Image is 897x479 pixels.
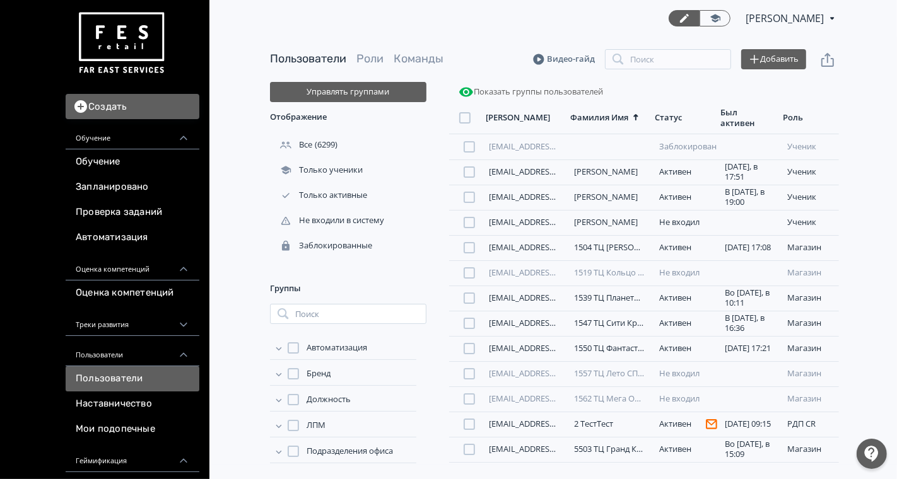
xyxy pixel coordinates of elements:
[659,268,712,278] div: Не входил
[787,369,834,379] div: Магазин
[66,280,199,306] a: Оценка компетенций
[725,288,778,308] div: Во [DATE], в 10:11
[66,336,199,366] div: Пользователи
[270,190,370,201] div: Только активные
[489,292,622,303] a: [EMAIL_ADDRESS][DOMAIN_NAME]
[66,149,199,175] a: Обучение
[787,167,834,177] div: ученик
[270,52,346,66] a: Пользователи
[655,112,683,123] div: Статус
[574,342,745,354] a: 1550 ТЦ Фантастика [GEOGRAPHIC_DATA] RE
[270,240,375,251] div: Заблокированные
[787,394,834,404] div: Магазин
[533,53,595,66] a: Видео-гайд
[394,52,443,66] a: Команды
[659,369,712,379] div: Не входил
[725,243,778,253] div: [DATE] 17:08
[270,82,426,102] button: Управлять группами
[307,419,325,432] span: ЛПМ
[574,367,654,379] a: 1557 ТЦ Лето СПб RE
[570,112,628,123] div: Фамилия Имя
[489,342,622,354] a: [EMAIL_ADDRESS][DOMAIN_NAME]
[307,445,393,458] span: Подразделения офиса
[659,243,712,253] div: Активен
[66,417,199,442] a: Мои подопечные
[66,366,199,391] a: Пользователи
[66,225,199,250] a: Автоматизация
[659,217,712,228] div: Не входил
[270,164,365,176] div: Только ученики
[66,391,199,417] a: Наставничество
[66,200,199,225] a: Проверка заданий
[659,394,712,404] div: Не входил
[489,241,622,253] a: [EMAIL_ADDRESS][DOMAIN_NAME]
[574,166,638,177] a: [PERSON_NAME]
[489,393,622,404] a: [EMAIL_ADDRESS][DOMAIN_NAME]
[659,343,712,354] div: Активен
[307,367,331,380] span: Бренд
[574,317,681,328] a: 1547 ТЦ Сити Краснодар RE
[307,393,351,406] span: Должность
[66,94,199,119] button: Создать
[456,82,606,102] button: Показать группы пользователей
[787,343,834,354] div: Магазин
[66,306,199,336] div: Треки развития
[787,318,834,328] div: Магазин
[700,10,730,26] a: Переключиться в режим ученика
[270,102,426,132] div: Отображение
[270,132,426,158] div: (6299)
[725,343,778,354] div: [DATE] 17:21
[720,107,766,129] div: Был активен
[489,166,622,177] a: [EMAIL_ADDRESS][DOMAIN_NAME]
[659,318,712,328] div: Активен
[270,215,387,226] div: Не входили в систему
[66,119,199,149] div: Обучение
[307,342,367,354] span: Автоматизация
[659,167,712,177] div: Активен
[659,192,712,202] div: Активен
[787,192,834,202] div: ученик
[489,191,622,202] a: [EMAIL_ADDRESS][DOMAIN_NAME]
[787,268,834,278] div: Магазин
[574,241,681,253] a: 1504 ТЦ [PERSON_NAME] RE
[489,216,622,228] a: [EMAIL_ADDRESS][DOMAIN_NAME]
[746,11,826,26] span: Светлана Илюхина
[66,442,199,472] div: Геймификация
[659,293,712,303] div: Активен
[725,187,778,207] div: В [DATE], в 19:00
[706,418,717,430] svg: Пользователь не подтвердил адрес эл. почты и поэтому не получает системные уведомления
[574,418,613,429] a: 2 ТестТест
[66,175,199,200] a: Запланировано
[574,393,660,404] a: 1562 ТЦ Мега Омск RE
[725,439,778,459] div: Во [DATE], в 15:09
[659,418,712,430] div: Активен
[574,216,638,228] a: [PERSON_NAME]
[489,443,622,454] a: [EMAIL_ADDRESS][DOMAIN_NAME]
[725,313,778,333] div: В [DATE], в 16:36
[659,142,712,152] div: Заблокирован
[783,112,803,123] div: Роль
[574,443,691,454] a: 5503 ТЦ Гранд Каньон СПб CR
[489,418,622,429] a: [EMAIL_ADDRESS][DOMAIN_NAME]
[725,419,778,429] div: [DATE] 09:15
[787,217,834,228] div: ученик
[787,142,834,152] div: ученик
[489,141,622,152] a: [EMAIL_ADDRESS][DOMAIN_NAME]
[574,191,638,202] a: [PERSON_NAME]
[66,250,199,280] div: Оценка компетенций
[787,243,834,253] div: Магазин
[820,52,835,67] svg: Экспорт пользователей файлом
[489,317,622,328] a: [EMAIL_ADDRESS][DOMAIN_NAME]
[787,444,834,454] div: Магазин
[489,367,622,379] a: [EMAIL_ADDRESS][DOMAIN_NAME]
[574,267,677,278] a: 1519 ТЦ Кольцо Казань RE
[76,8,167,79] img: https://files.teachbase.ru/system/account/57463/logo/medium-936fc5084dd2c598f50a98b9cbe0469a.png
[787,419,834,429] div: РДП CR
[356,52,384,66] a: Роли
[787,293,834,303] div: Магазин
[574,292,698,303] a: 1539 ТЦ Планета Красноярск RE
[270,274,426,304] div: Группы
[486,112,550,123] div: [PERSON_NAME]
[725,162,778,182] div: [DATE], в 17:51
[659,444,712,454] div: Активен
